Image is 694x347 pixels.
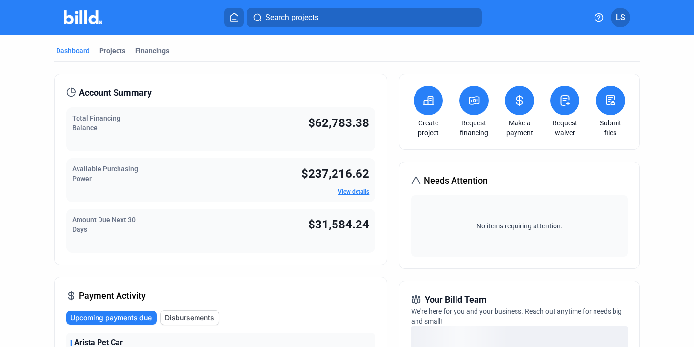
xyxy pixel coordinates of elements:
span: Amount Due Next 30 Days [72,216,136,233]
div: Dashboard [56,46,90,56]
div: Projects [99,46,125,56]
span: Upcoming payments due [70,313,152,323]
span: Your Billd Team [425,293,487,306]
span: No items requiring attention. [415,221,624,231]
a: Make a payment [502,118,536,138]
span: $62,783.38 [308,116,369,130]
span: Search projects [265,12,318,23]
span: $31,584.24 [308,218,369,231]
span: Needs Attention [424,174,488,187]
a: Request financing [457,118,491,138]
a: Request waiver [548,118,582,138]
button: Disbursements [160,310,219,325]
span: Available Purchasing Power [72,165,138,183]
div: Financings [135,46,169,56]
span: LS [616,12,625,23]
a: Submit files [594,118,628,138]
span: We're here for you and your business. Reach out anytime for needs big and small! [411,307,622,325]
a: View details [338,188,369,195]
a: Create project [411,118,445,138]
img: Billd Company Logo [64,10,102,24]
button: Upcoming payments due [66,311,157,325]
span: Disbursements [165,313,214,323]
span: Account Summary [79,86,152,100]
span: Payment Activity [79,289,146,303]
span: $237,216.62 [301,167,369,181]
button: LS [611,8,630,27]
span: Total Financing Balance [72,114,120,132]
button: Search projects [247,8,482,27]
